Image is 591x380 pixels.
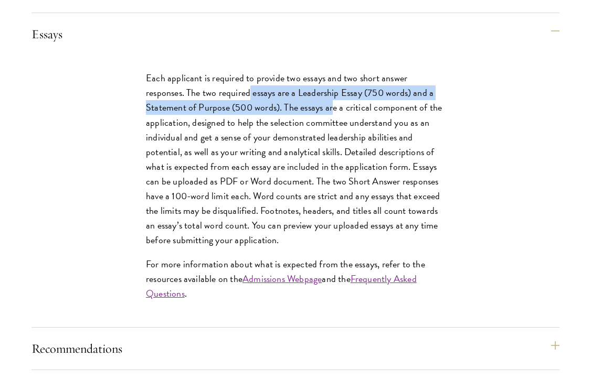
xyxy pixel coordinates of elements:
[146,257,445,301] p: For more information about what is expected from the essays, refer to the resources available on ...
[31,21,560,47] button: Essays
[146,272,417,300] a: Frequently Asked Questions
[31,336,560,361] button: Recommendations
[242,272,322,286] a: Admissions Webpage
[146,71,445,247] p: Each applicant is required to provide two essays and two short answer responses. The two required...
